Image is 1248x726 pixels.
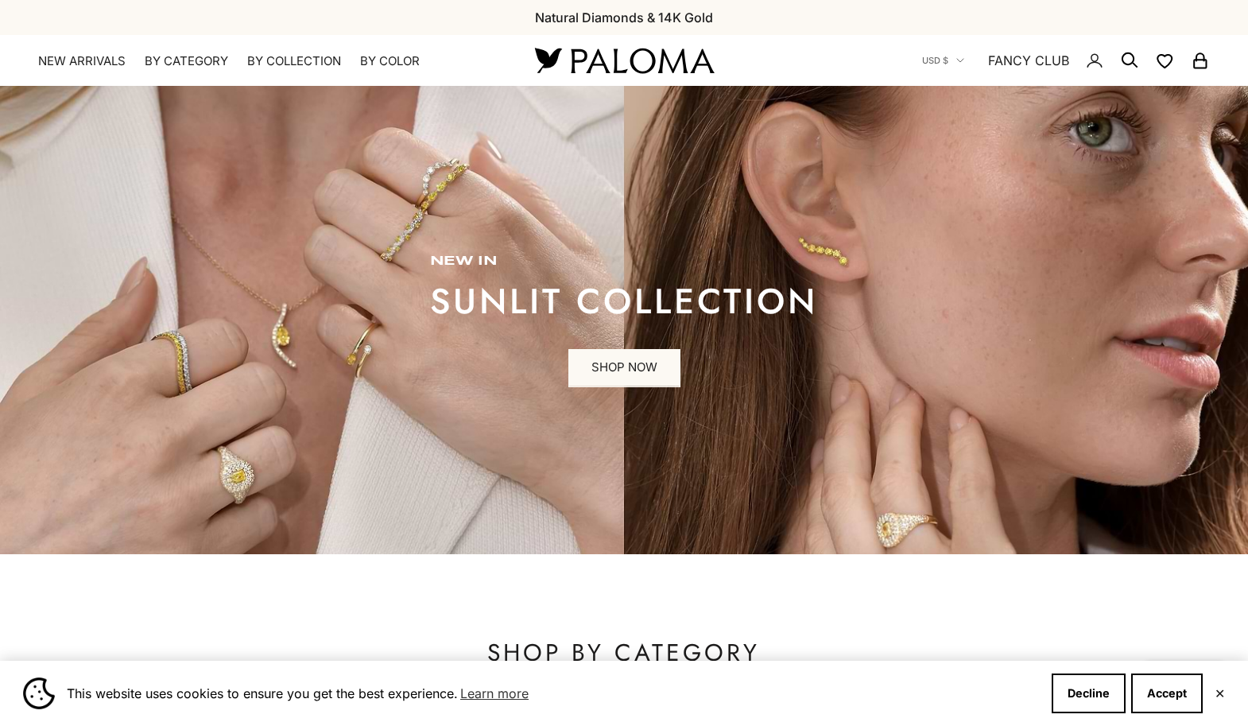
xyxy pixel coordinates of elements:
[1215,689,1225,698] button: Close
[988,50,1069,71] a: FANCY CLUB
[430,285,818,317] p: sunlit collection
[1052,674,1126,713] button: Decline
[922,53,964,68] button: USD $
[458,681,531,705] a: Learn more
[360,53,420,69] summary: By Color
[535,7,713,28] p: Natural Diamonds & 14K Gold
[38,53,126,69] a: NEW ARRIVALS
[23,677,55,709] img: Cookie banner
[67,681,1039,705] span: This website uses cookies to ensure you get the best experience.
[1131,674,1203,713] button: Accept
[430,254,818,270] p: new in
[38,53,497,69] nav: Primary navigation
[568,349,680,387] a: SHOP NOW
[922,35,1210,86] nav: Secondary navigation
[922,53,948,68] span: USD $
[247,53,341,69] summary: By Collection
[145,53,228,69] summary: By Category
[99,637,1149,669] p: SHOP BY CATEGORY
